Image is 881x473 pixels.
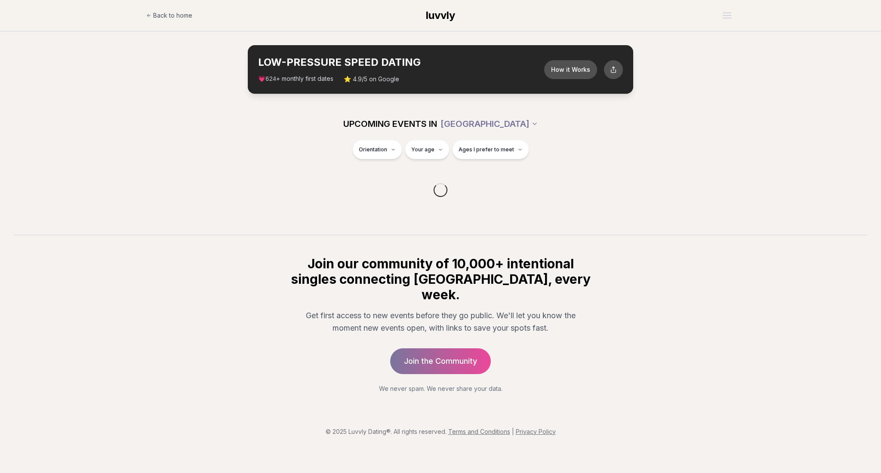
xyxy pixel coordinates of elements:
a: luvvly [426,9,455,22]
h2: Join our community of 10,000+ intentional singles connecting [GEOGRAPHIC_DATA], every week. [289,256,592,302]
span: Your age [411,146,434,153]
span: ⭐ 4.9/5 on Google [344,75,399,83]
p: We never spam. We never share your data. [289,384,592,393]
button: Your age [405,140,449,159]
button: Orientation [353,140,402,159]
a: Join the Community [390,348,491,374]
span: 💗 + monthly first dates [258,74,333,83]
a: Back to home [146,7,192,24]
span: luvvly [426,9,455,21]
p: © 2025 Luvvly Dating®. All rights reserved. [7,427,874,436]
span: Ages I prefer to meet [459,146,514,153]
button: Open menu [719,9,735,22]
button: [GEOGRAPHIC_DATA] [440,114,538,133]
span: Back to home [153,11,192,20]
span: | [512,428,514,435]
button: Ages I prefer to meet [453,140,529,159]
button: How it Works [544,60,597,79]
span: Orientation [359,146,387,153]
p: Get first access to new events before they go public. We'll let you know the moment new events op... [296,309,585,335]
a: Terms and Conditions [448,428,510,435]
a: Privacy Policy [516,428,556,435]
span: UPCOMING EVENTS IN [343,118,437,130]
h2: LOW-PRESSURE SPEED DATING [258,55,544,69]
span: 624 [265,76,276,83]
